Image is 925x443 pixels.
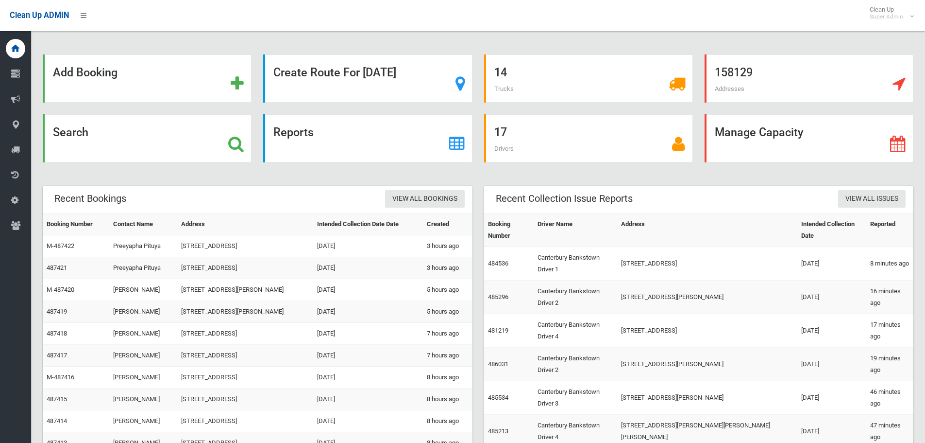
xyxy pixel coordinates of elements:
td: 7 hours ago [423,323,472,345]
a: 486031 [488,360,508,368]
td: [DATE] [797,247,866,281]
td: [STREET_ADDRESS] [177,389,313,410]
th: Driver Name [534,213,617,247]
td: [DATE] [313,235,423,257]
td: [DATE] [313,367,423,389]
strong: Reports [273,125,314,139]
a: M-487422 [47,242,74,249]
a: M-487416 [47,373,74,381]
a: Search [43,114,252,162]
a: 14 Trucks [484,54,693,103]
th: Booking Number [484,213,534,247]
td: Canterbury Bankstown Driver 2 [534,281,617,314]
a: View All Bookings [385,190,465,208]
span: Clean Up [865,6,913,20]
a: Manage Capacity [705,114,913,162]
strong: Create Route For [DATE] [273,66,396,79]
strong: 17 [494,125,507,139]
strong: 158129 [715,66,753,79]
td: [STREET_ADDRESS][PERSON_NAME] [617,281,797,314]
td: [DATE] [797,281,866,314]
td: Preeyapha Pituya [109,257,177,279]
td: 7 hours ago [423,345,472,367]
td: [PERSON_NAME] [109,279,177,301]
th: Contact Name [109,213,177,235]
td: Canterbury Bankstown Driver 3 [534,381,617,415]
td: 3 hours ago [423,235,472,257]
td: [DATE] [797,348,866,381]
td: [STREET_ADDRESS][PERSON_NAME] [177,279,313,301]
th: Address [177,213,313,235]
td: [STREET_ADDRESS] [177,345,313,367]
small: Super Admin [870,13,903,20]
td: 8 hours ago [423,389,472,410]
td: 8 hours ago [423,367,472,389]
th: Address [617,213,797,247]
td: [PERSON_NAME] [109,389,177,410]
td: [DATE] [313,345,423,367]
td: Canterbury Bankstown Driver 1 [534,247,617,281]
td: [STREET_ADDRESS][PERSON_NAME] [617,381,797,415]
td: [STREET_ADDRESS] [617,314,797,348]
td: [STREET_ADDRESS][PERSON_NAME] [617,348,797,381]
td: [PERSON_NAME] [109,345,177,367]
a: Add Booking [43,54,252,103]
a: 485213 [488,427,508,435]
span: Trucks [494,85,514,92]
header: Recent Bookings [43,189,138,208]
td: [PERSON_NAME] [109,367,177,389]
a: 17 Drivers [484,114,693,162]
td: [DATE] [313,301,423,323]
a: Reports [263,114,472,162]
td: 5 hours ago [423,301,472,323]
td: [STREET_ADDRESS] [177,257,313,279]
a: 487417 [47,352,67,359]
a: 487418 [47,330,67,337]
th: Booking Number [43,213,109,235]
td: 17 minutes ago [866,314,913,348]
td: [PERSON_NAME] [109,301,177,323]
td: 19 minutes ago [866,348,913,381]
td: [DATE] [313,389,423,410]
td: [PERSON_NAME] [109,410,177,432]
a: Create Route For [DATE] [263,54,472,103]
td: 46 minutes ago [866,381,913,415]
a: 485534 [488,394,508,401]
td: Preeyapha Pituya [109,235,177,257]
th: Intended Collection Date Date [313,213,423,235]
td: 3 hours ago [423,257,472,279]
td: 5 hours ago [423,279,472,301]
td: [STREET_ADDRESS] [177,323,313,345]
td: [STREET_ADDRESS] [177,367,313,389]
td: [DATE] [797,314,866,348]
span: Drivers [494,145,514,152]
strong: 14 [494,66,507,79]
td: [STREET_ADDRESS][PERSON_NAME] [177,301,313,323]
td: [DATE] [313,323,423,345]
td: 8 hours ago [423,410,472,432]
th: Intended Collection Date [797,213,866,247]
a: 487419 [47,308,67,315]
td: [DATE] [797,381,866,415]
td: Canterbury Bankstown Driver 4 [534,314,617,348]
td: [STREET_ADDRESS] [617,247,797,281]
td: 8 minutes ago [866,247,913,281]
td: [STREET_ADDRESS] [177,410,313,432]
a: 485296 [488,293,508,301]
th: Created [423,213,472,235]
header: Recent Collection Issue Reports [484,189,644,208]
a: 487415 [47,395,67,403]
td: [STREET_ADDRESS] [177,235,313,257]
strong: Manage Capacity [715,125,803,139]
a: 484536 [488,260,508,267]
td: [DATE] [313,257,423,279]
a: 487421 [47,264,67,271]
td: [DATE] [313,410,423,432]
strong: Add Booking [53,66,118,79]
a: 481219 [488,327,508,334]
th: Reported [866,213,913,247]
a: View All Issues [838,190,906,208]
a: M-487420 [47,286,74,293]
a: 158129 Addresses [705,54,913,103]
td: [DATE] [313,279,423,301]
